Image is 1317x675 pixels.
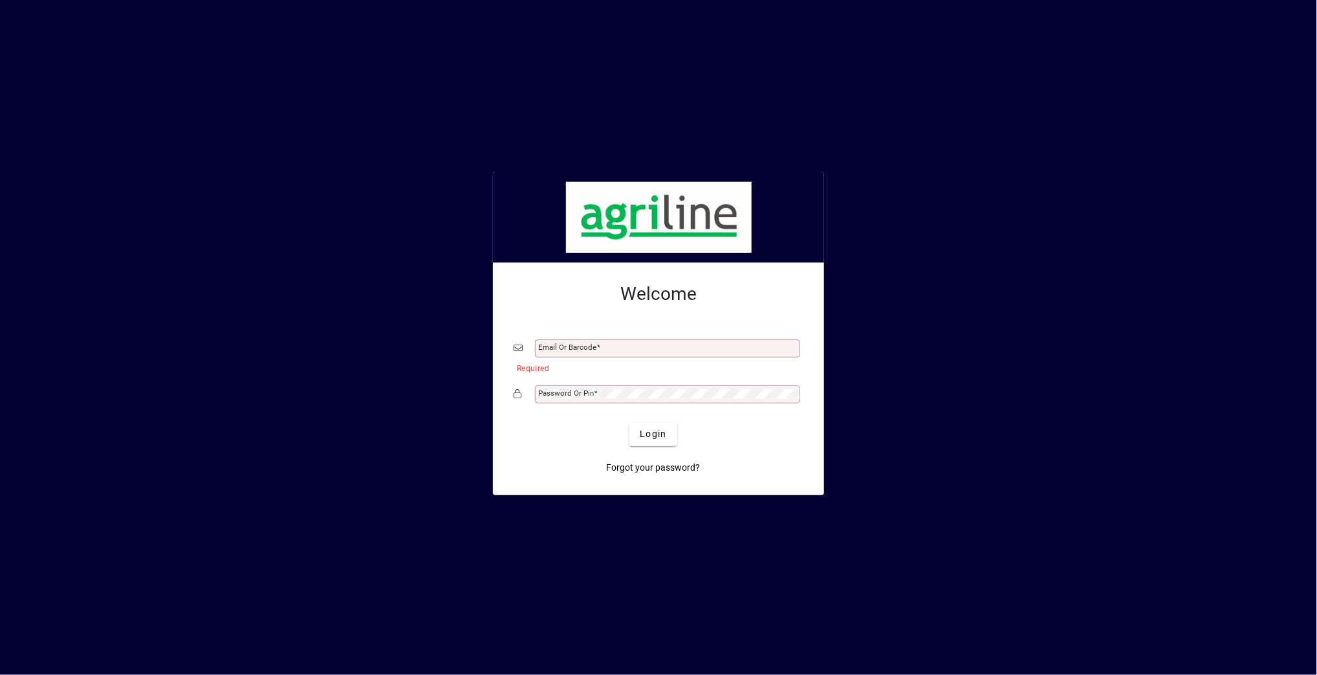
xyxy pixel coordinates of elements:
span: Forgot your password? [607,461,701,475]
h2: Welcome [514,283,803,305]
mat-label: Email or Barcode [538,343,596,352]
mat-error: Required [517,361,793,374]
a: Forgot your password? [602,456,706,480]
span: Login [640,427,666,441]
button: Login [629,423,677,446]
mat-label: Password or Pin [538,389,594,398]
